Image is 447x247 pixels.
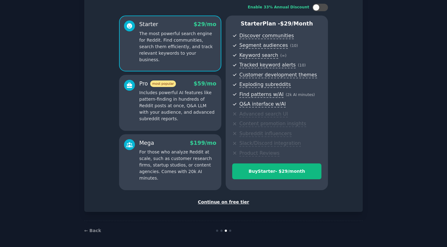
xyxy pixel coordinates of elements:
button: BuyStarter- $29/month [232,163,321,179]
span: Exploding subreddits [239,81,291,88]
span: $ 29 /mo [194,21,216,27]
span: ( 10 ) [290,43,298,48]
div: Starter [139,21,158,28]
div: Mega [139,139,154,147]
span: $ 199 /mo [190,140,216,146]
span: $ 59 /mo [194,80,216,87]
span: Keyword search [239,52,278,59]
p: Starter Plan - [232,20,321,28]
span: Q&A interface w/AI [239,101,286,107]
span: most popular [150,80,176,87]
div: Pro [139,80,176,88]
p: The most powerful search engine for Reddit. Find communities, search them efficiently, and track ... [139,30,216,63]
span: ( 2k AI minutes ) [286,93,315,97]
span: Content promotion insights [239,121,306,127]
span: Product Reviews [239,150,279,157]
span: Discover communities [239,33,294,39]
span: Tracked keyword alerts [239,62,296,68]
p: Includes powerful AI features like pattern-finding in hundreds of Reddit posts at once, Q&A LLM w... [139,89,216,122]
span: ( ∞ ) [280,53,287,58]
div: Continue on free tier [91,199,356,205]
p: For those who analyze Reddit at scale, such as customer research firms, startup studios, or conte... [139,149,216,181]
span: Segment audiences [239,42,288,49]
span: Find patterns w/AI [239,91,283,98]
div: Enable 33% Annual Discount [248,5,309,10]
div: Buy Starter - $ 29 /month [233,168,321,175]
span: Subreddit influencers [239,130,292,137]
span: ( 10 ) [298,63,306,67]
span: $ 29 /month [280,21,313,27]
span: Advanced search UI [239,111,288,117]
a: ← Back [84,228,101,233]
span: Slack/Discord integration [239,140,301,147]
span: Customer development themes [239,72,317,78]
